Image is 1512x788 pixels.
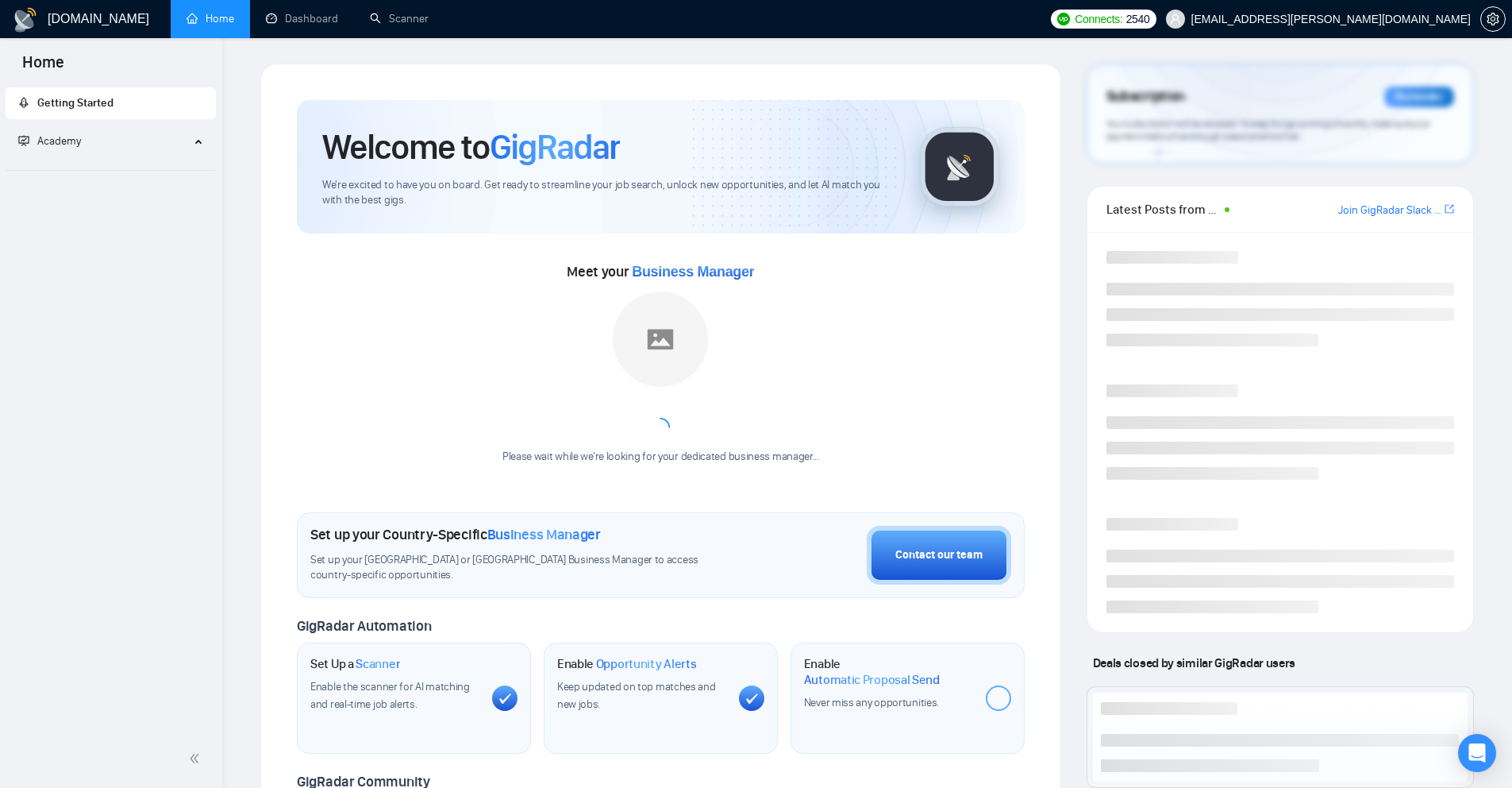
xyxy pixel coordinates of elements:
[310,680,470,711] span: Enable the scanner for AI matching and real-time job alerts.
[804,696,939,709] span: Never miss any opportunities.
[804,672,940,688] span: Automatic Proposal Send
[490,126,620,168] span: GigRadar
[596,656,697,672] span: Opportunity Alerts
[18,134,81,148] span: Academy
[493,450,829,465] div: Please wait while we're looking for your dedicated business manager...
[6,164,216,174] li: Academy Homepage
[557,680,716,711] span: Keep updated on top matches and new jobs.
[557,656,697,672] h1: Enable
[1057,13,1070,25] img: upwork-logo.png
[189,751,205,767] span: double-left
[1481,13,1505,25] span: setting
[632,264,754,280] span: Business Manager
[487,526,601,543] span: Business Manager
[648,415,674,441] span: loading
[310,656,400,672] h1: Set Up a
[1458,734,1496,772] div: Open Intercom Messenger
[1106,199,1220,219] span: Latest Posts from the GigRadar Community
[310,553,731,583] span: Set up your [GEOGRAPHIC_DATA] or [GEOGRAPHIC_DATA] Business Manager to access country-specific op...
[1480,13,1506,25] a: setting
[1338,202,1441,219] a: Join GigRadar Slack Community
[1106,118,1430,143] span: Your subscription will be renewed. To keep things running smoothly, make sure your payment method...
[920,127,999,207] img: gigradar-logo.png
[867,526,1011,585] button: Contact our team
[297,617,431,635] span: GigRadar Automation
[1445,202,1454,217] a: export
[1075,10,1122,28] span: Connects:
[567,263,754,280] span: Meet your
[1170,14,1181,25] span: user
[1087,649,1302,677] span: Deals closed by similar GigRadar users
[370,12,429,25] a: searchScanner
[1384,87,1454,107] div: Reminder
[322,178,895,208] span: We're excited to have you on board. Get ready to streamline your job search, unlock new opportuni...
[613,292,708,387] img: placeholder.png
[18,135,29,146] span: fund-projection-screen
[1445,203,1454,215] span: export
[37,134,81,148] span: Academy
[804,656,973,687] h1: Enable
[266,12,338,25] a: dashboardDashboard
[1126,10,1150,28] span: 2540
[895,547,983,564] div: Contact our team
[1106,83,1185,110] span: Subscription
[1480,6,1506,32] button: setting
[322,126,620,168] h1: Welcome to
[187,12,234,25] a: homeHome
[310,526,601,543] h1: Set up your Country-Specific
[356,656,400,672] span: Scanner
